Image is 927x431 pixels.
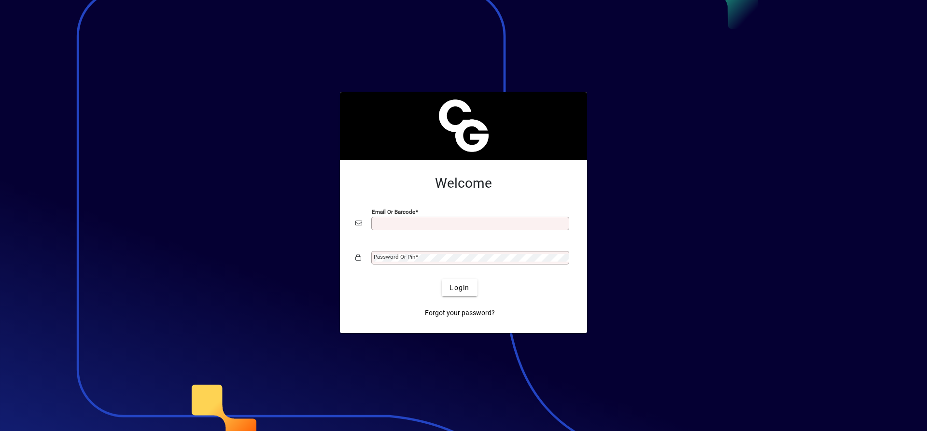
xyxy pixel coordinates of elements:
span: Forgot your password? [425,308,495,318]
h2: Welcome [355,175,572,192]
button: Login [442,279,477,296]
span: Login [449,283,469,293]
mat-label: Password or Pin [374,253,415,260]
mat-label: Email or Barcode [372,209,415,215]
a: Forgot your password? [421,304,499,321]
